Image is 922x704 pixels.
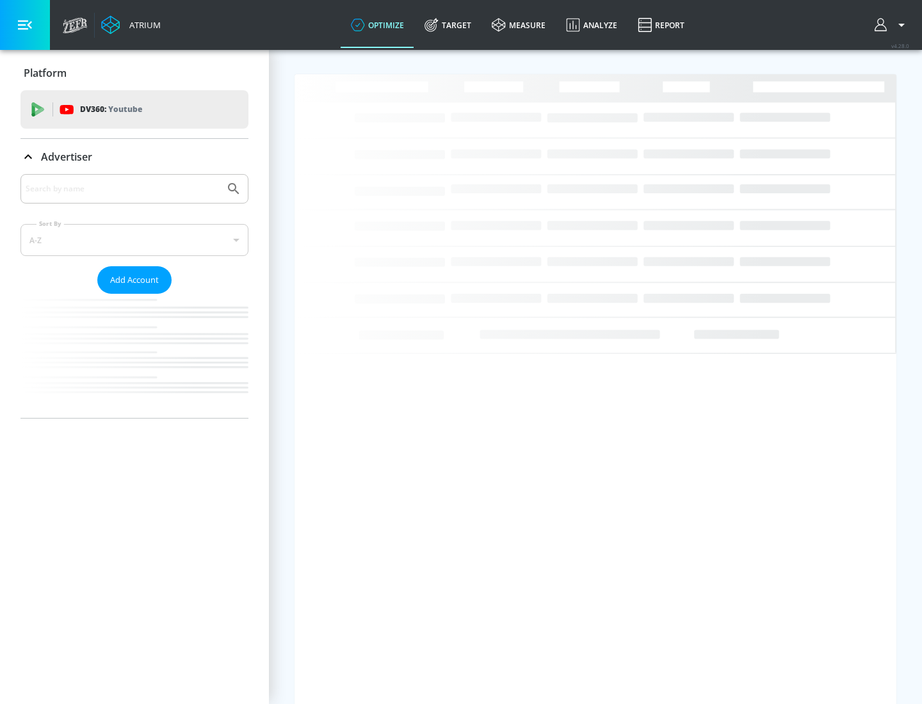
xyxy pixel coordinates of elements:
[26,180,220,197] input: Search by name
[481,2,556,48] a: measure
[20,224,248,256] div: A-Z
[36,220,64,228] label: Sort By
[97,266,172,294] button: Add Account
[24,66,67,80] p: Platform
[20,55,248,91] div: Platform
[627,2,695,48] a: Report
[110,273,159,287] span: Add Account
[20,139,248,175] div: Advertiser
[108,102,142,116] p: Youtube
[20,174,248,418] div: Advertiser
[20,90,248,129] div: DV360: Youtube
[20,294,248,418] nav: list of Advertiser
[556,2,627,48] a: Analyze
[80,102,142,116] p: DV360:
[124,19,161,31] div: Atrium
[891,42,909,49] span: v 4.28.0
[101,15,161,35] a: Atrium
[414,2,481,48] a: Target
[341,2,414,48] a: optimize
[41,150,92,164] p: Advertiser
